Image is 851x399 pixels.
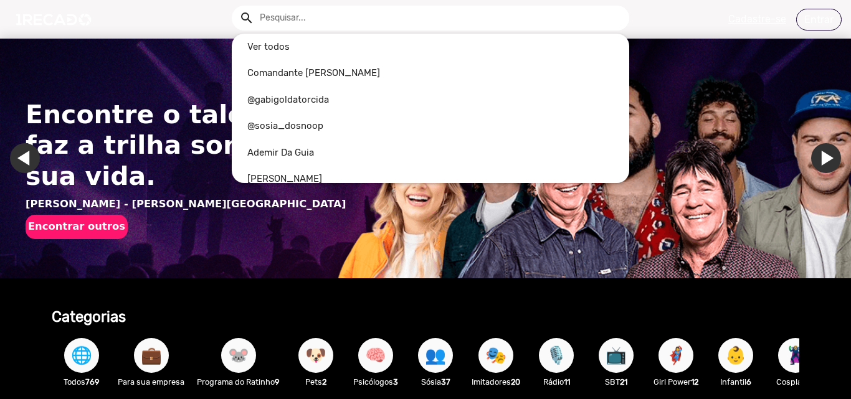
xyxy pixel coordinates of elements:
a: @gabigoldatorcida [232,87,629,113]
a: [PERSON_NAME] [232,166,629,192]
mat-icon: Example home icon [239,11,254,26]
a: Ademir Da Guia [232,139,629,166]
input: Pesquisar... [250,6,629,31]
a: Ver todos [232,34,629,60]
a: @sosia_dosnoop [232,113,629,139]
button: Example home icon [235,6,257,28]
a: Comandante [PERSON_NAME] [232,60,629,87]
